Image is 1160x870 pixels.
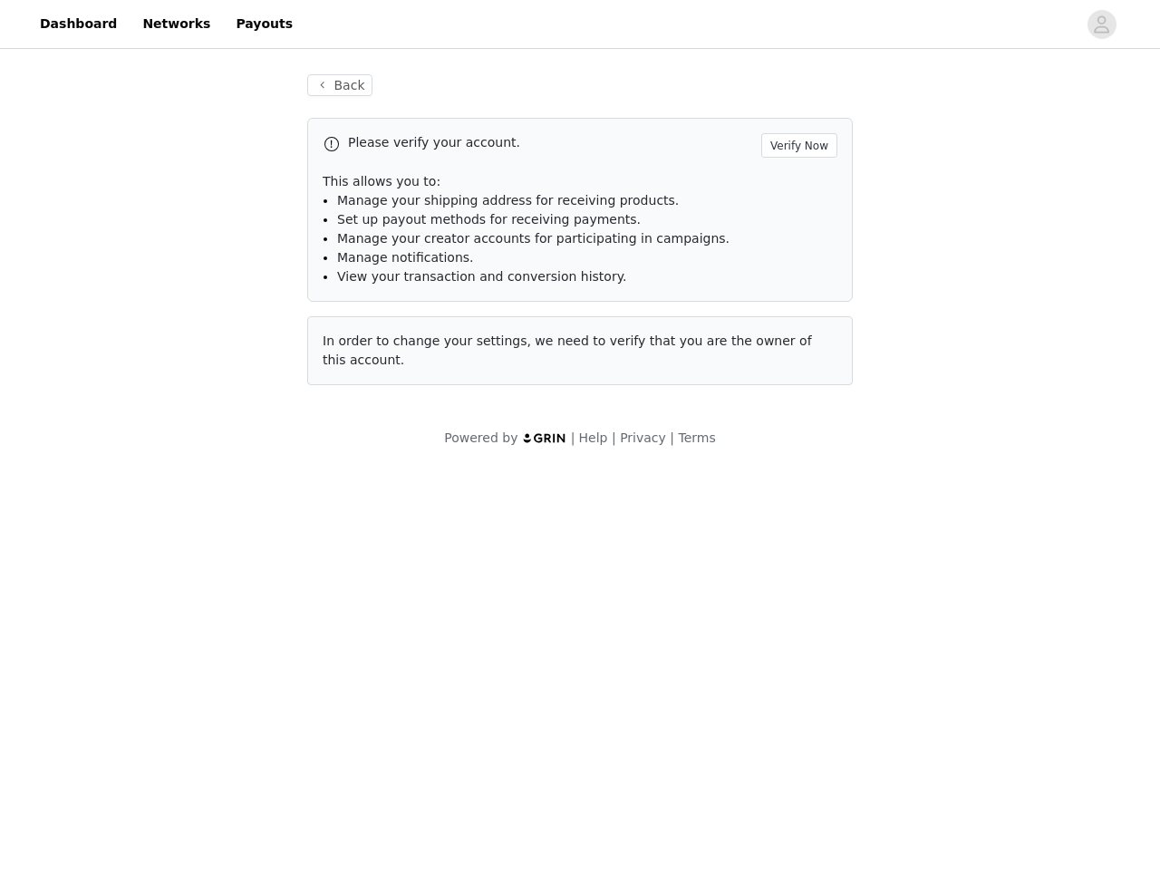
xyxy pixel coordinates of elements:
a: Terms [678,430,715,445]
img: logo [522,432,567,444]
p: This allows you to: [323,172,837,191]
button: Back [307,74,372,96]
p: Please verify your account. [348,133,754,152]
span: | [612,430,616,445]
a: Privacy [620,430,666,445]
span: Manage notifications. [337,250,474,265]
span: | [670,430,674,445]
span: Powered by [444,430,517,445]
span: View your transaction and conversion history. [337,269,626,284]
span: Set up payout methods for receiving payments. [337,212,641,227]
span: | [571,430,575,445]
div: avatar [1093,10,1110,39]
button: Verify Now [761,133,837,158]
a: Payouts [225,4,304,44]
a: Dashboard [29,4,128,44]
span: In order to change your settings, we need to verify that you are the owner of this account. [323,333,812,367]
a: Networks [131,4,221,44]
a: Help [579,430,608,445]
span: Manage your creator accounts for participating in campaigns. [337,231,730,246]
span: Manage your shipping address for receiving products. [337,193,679,208]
